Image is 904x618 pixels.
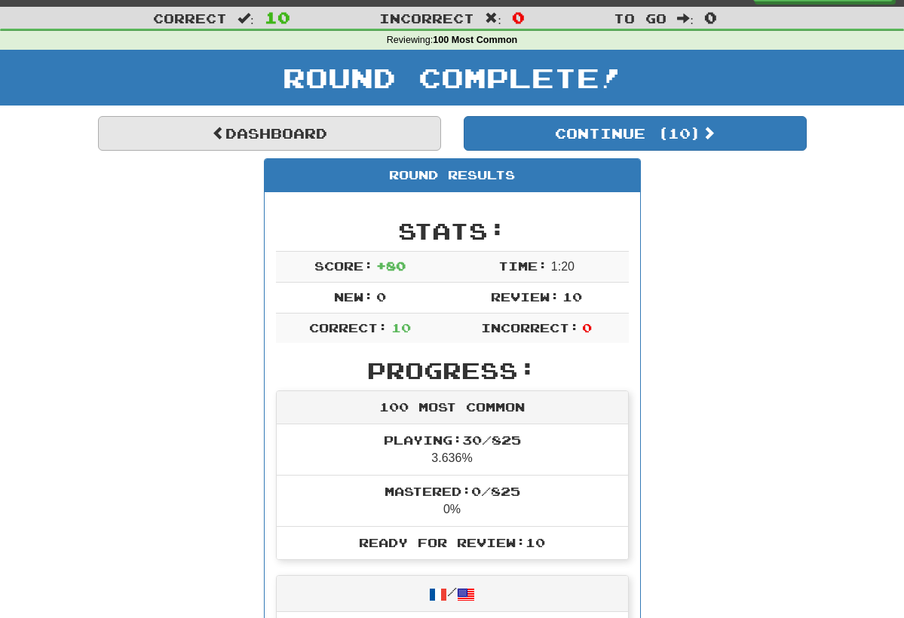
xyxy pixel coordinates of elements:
[277,475,628,527] li: 0%
[481,320,579,335] span: Incorrect:
[276,219,629,243] h2: Stats:
[485,12,501,25] span: :
[464,116,807,151] button: Continue (10)
[265,8,290,26] span: 10
[385,484,520,498] span: Mastered: 0 / 825
[334,289,373,304] span: New:
[433,35,517,45] strong: 100 Most Common
[237,12,254,25] span: :
[704,8,717,26] span: 0
[276,358,629,383] h2: Progress:
[384,433,521,447] span: Playing: 30 / 825
[582,320,592,335] span: 0
[562,289,582,304] span: 10
[498,259,547,273] span: Time:
[277,576,628,611] div: /
[277,391,628,424] div: 100 Most Common
[153,11,227,26] span: Correct
[391,320,411,335] span: 10
[512,8,525,26] span: 0
[551,260,575,273] span: 1 : 20
[5,63,899,93] h1: Round Complete!
[277,424,628,476] li: 3.636%
[677,12,694,25] span: :
[376,289,386,304] span: 0
[614,11,667,26] span: To go
[309,320,388,335] span: Correct:
[491,289,559,304] span: Review:
[265,159,640,192] div: Round Results
[98,116,441,151] a: Dashboard
[376,259,406,273] span: + 80
[359,535,545,549] span: Ready for Review: 10
[379,11,474,26] span: Incorrect
[314,259,373,273] span: Score:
